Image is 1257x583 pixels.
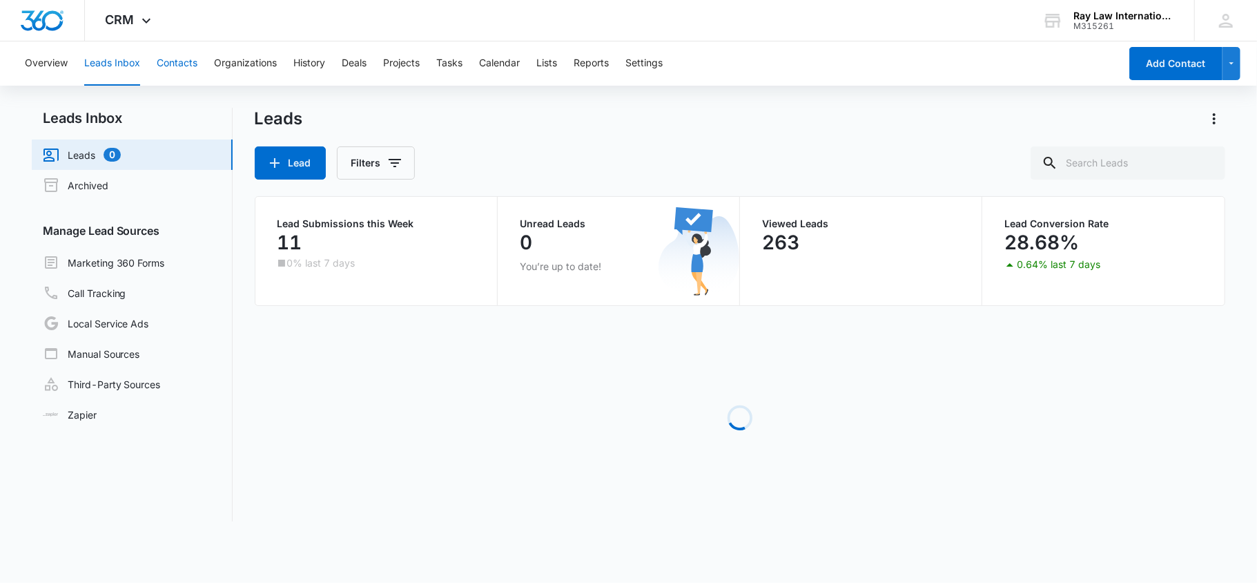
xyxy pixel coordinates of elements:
[625,41,663,86] button: Settings
[255,108,303,129] h1: Leads
[43,408,97,422] a: Zapier
[106,12,135,27] span: CRM
[479,41,520,86] button: Calendar
[43,345,140,362] a: Manual Sources
[536,41,557,86] button: Lists
[32,222,233,239] h3: Manage Lead Sources
[762,219,959,229] p: Viewed Leads
[1203,108,1225,130] button: Actions
[337,146,415,180] button: Filters
[25,41,68,86] button: Overview
[43,146,121,163] a: Leads0
[520,231,532,254] p: 0
[43,315,149,332] a: Local Service Ads
[43,376,161,392] a: Third-Party Sources
[1004,219,1202,229] p: Lead Conversion Rate
[1073,10,1174,21] div: account name
[1004,231,1079,254] p: 28.68%
[1073,21,1174,31] div: account id
[84,41,140,86] button: Leads Inbox
[43,177,108,193] a: Archived
[520,219,717,229] p: Unread Leads
[157,41,197,86] button: Contacts
[32,108,233,128] h2: Leads Inbox
[43,254,165,271] a: Marketing 360 Forms
[520,259,717,274] p: You’re up to date!
[277,231,302,254] p: 11
[436,41,462,86] button: Tasks
[1017,260,1100,269] p: 0.64% last 7 days
[43,285,126,301] a: Call Tracking
[342,41,367,86] button: Deals
[1129,47,1222,80] button: Add Contact
[287,258,355,268] p: 0% last 7 days
[574,41,609,86] button: Reports
[277,219,475,229] p: Lead Submissions this Week
[383,41,420,86] button: Projects
[762,231,799,254] p: 263
[293,41,325,86] button: History
[1031,146,1225,180] input: Search Leads
[255,146,326,180] button: Lead
[214,41,277,86] button: Organizations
